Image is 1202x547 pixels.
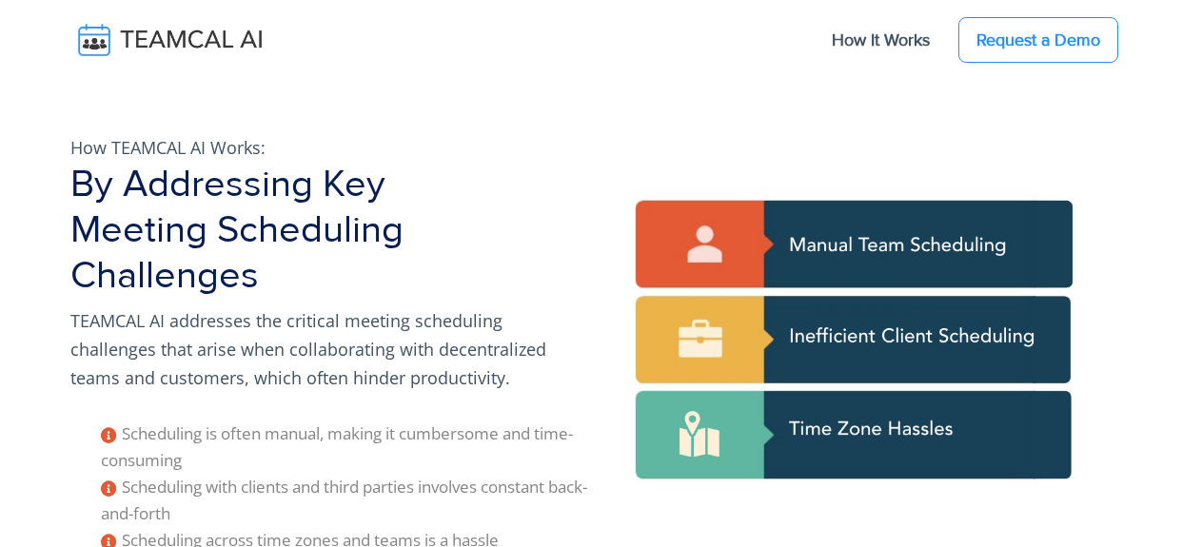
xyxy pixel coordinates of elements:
[958,17,1118,63] a: Request a Demo
[101,420,590,474] li: Scheduling is often manual, making it cumbersome and time-consuming
[70,133,590,162] p: How TEAMCAL AI Works:
[101,474,590,527] li: Scheduling with clients and third parties involves constant back-and-forth
[70,162,590,299] h1: By Addressing Key Meeting Scheduling Challenges
[813,20,949,60] a: How It Works
[70,306,590,392] p: TEAMCAL AI addresses the critical meeting scheduling challenges that arise when collaborating wit...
